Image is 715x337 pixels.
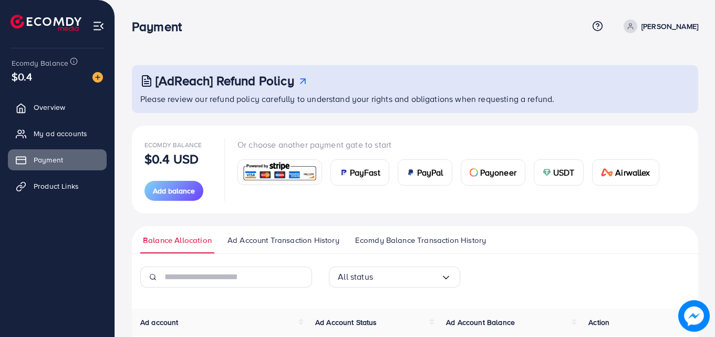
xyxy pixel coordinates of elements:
[601,168,614,177] img: card
[144,140,202,149] span: Ecomdy Balance
[592,159,659,186] a: cardAirwallex
[34,128,87,139] span: My ad accounts
[132,19,190,34] h3: Payment
[588,317,609,328] span: Action
[156,73,294,88] h3: [AdReach] Refund Policy
[417,166,443,179] span: PayPal
[8,123,107,144] a: My ad accounts
[144,181,203,201] button: Add balance
[92,20,105,32] img: menu
[615,166,650,179] span: Airwallex
[34,181,79,191] span: Product Links
[407,168,415,177] img: card
[461,159,525,186] a: cardPayoneer
[315,317,377,328] span: Ad Account Status
[143,234,212,246] span: Balance Allocation
[398,159,452,186] a: cardPayPal
[153,186,195,196] span: Add balance
[480,166,516,179] span: Payoneer
[8,176,107,197] a: Product Links
[8,149,107,170] a: Payment
[144,152,199,165] p: $0.4 USD
[241,161,318,183] img: card
[339,168,348,177] img: card
[534,159,584,186] a: cardUSDT
[34,102,65,113] span: Overview
[140,317,179,328] span: Ad account
[34,155,63,165] span: Payment
[543,168,551,177] img: card
[11,15,81,31] img: logo
[373,269,441,285] input: Search for option
[619,19,698,33] a: [PERSON_NAME]
[330,159,389,186] a: cardPayFast
[140,93,692,105] p: Please review our refund policy carefully to understand your rights and obligations when requesti...
[329,267,460,288] div: Search for option
[12,58,68,68] span: Ecomdy Balance
[12,69,33,84] span: $0.4
[641,20,698,33] p: [PERSON_NAME]
[470,168,478,177] img: card
[8,97,107,118] a: Overview
[678,300,710,332] img: image
[553,166,575,179] span: USDT
[350,166,380,179] span: PayFast
[338,269,373,285] span: All status
[355,234,486,246] span: Ecomdy Balance Transaction History
[92,72,103,83] img: image
[227,234,339,246] span: Ad Account Transaction History
[237,159,322,185] a: card
[446,317,515,328] span: Ad Account Balance
[237,138,668,151] p: Or choose another payment gate to start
